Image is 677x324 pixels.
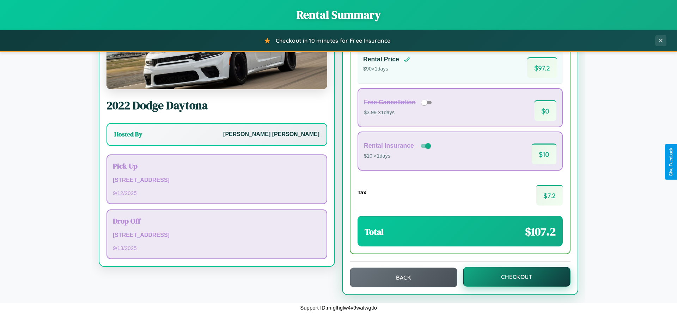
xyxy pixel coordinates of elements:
[364,152,432,161] p: $10 × 1 days
[7,7,670,23] h1: Rental Summary
[223,129,319,140] p: [PERSON_NAME] [PERSON_NAME]
[363,65,410,74] p: $ 90 × 1 days
[276,37,390,44] span: Checkout in 10 minutes for Free Insurance
[527,57,557,78] span: $ 97.2
[113,243,321,253] p: 9 / 13 / 2025
[525,224,556,239] span: $ 107.2
[113,230,321,240] p: [STREET_ADDRESS]
[114,130,142,139] h3: Hosted By
[358,189,366,195] h4: Tax
[300,303,377,312] p: Support ID: mfglhglw4v9wafwgtlo
[350,268,457,287] button: Back
[113,188,321,198] p: 9 / 12 / 2025
[365,226,384,238] h3: Total
[536,185,563,206] span: $ 7.2
[106,98,327,113] h2: 2022 Dodge Daytona
[113,161,321,171] h3: Pick Up
[534,100,556,121] span: $ 0
[106,19,327,89] img: Dodge Daytona
[113,216,321,226] h3: Drop Off
[364,142,414,149] h4: Rental Insurance
[364,99,416,106] h4: Free Cancellation
[363,56,399,63] h4: Rental Price
[532,143,556,164] span: $ 10
[463,267,571,287] button: Checkout
[113,175,321,185] p: [STREET_ADDRESS]
[669,148,673,176] div: Give Feedback
[364,108,434,117] p: $3.99 × 1 days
